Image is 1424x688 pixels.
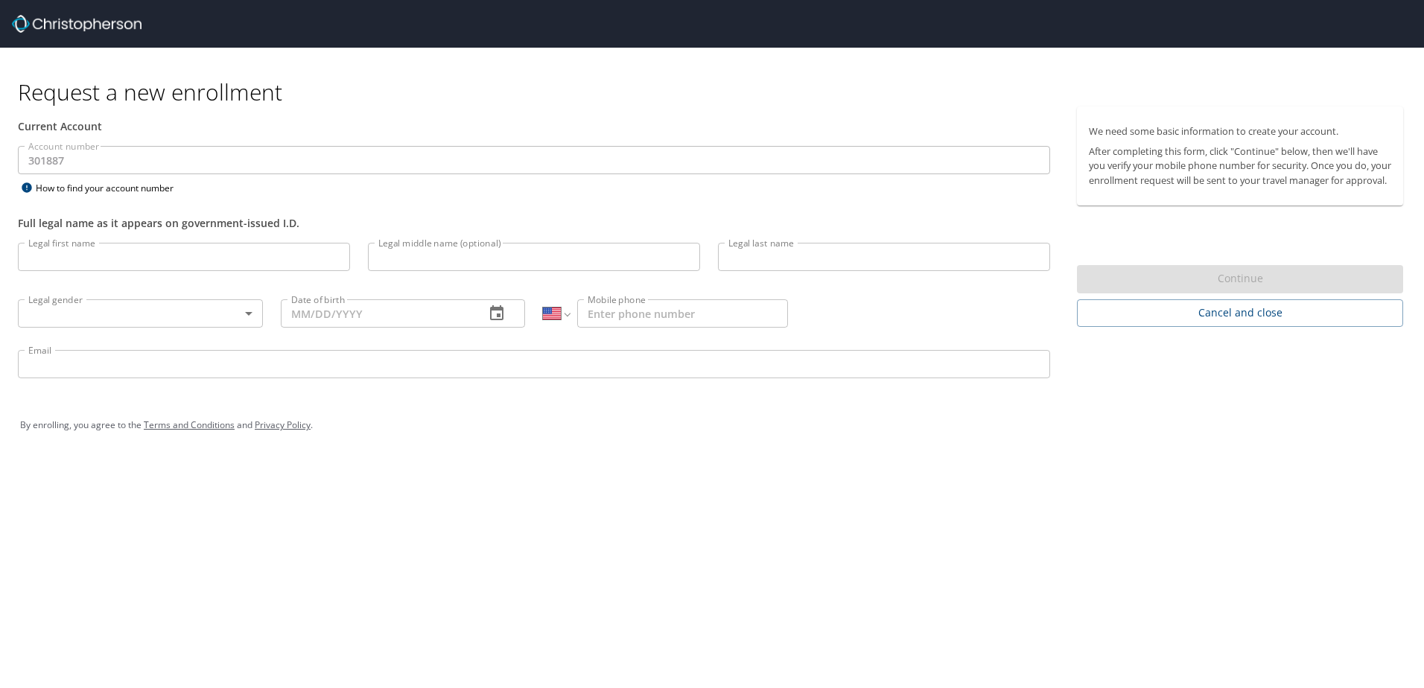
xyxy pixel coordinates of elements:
[20,407,1404,444] div: By enrolling, you agree to the and .
[1089,304,1391,322] span: Cancel and close
[18,118,1050,134] div: Current Account
[1089,124,1391,138] p: We need some basic information to create your account.
[18,215,1050,231] div: Full legal name as it appears on government-issued I.D.
[144,418,235,431] a: Terms and Conditions
[18,179,204,197] div: How to find your account number
[1077,299,1403,327] button: Cancel and close
[281,299,474,328] input: MM/DD/YYYY
[255,418,311,431] a: Privacy Policy
[18,77,1415,106] h1: Request a new enrollment
[577,299,788,328] input: Enter phone number
[1089,144,1391,188] p: After completing this form, click "Continue" below, then we'll have you verify your mobile phone ...
[18,299,263,328] div: ​
[12,15,142,33] img: cbt logo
